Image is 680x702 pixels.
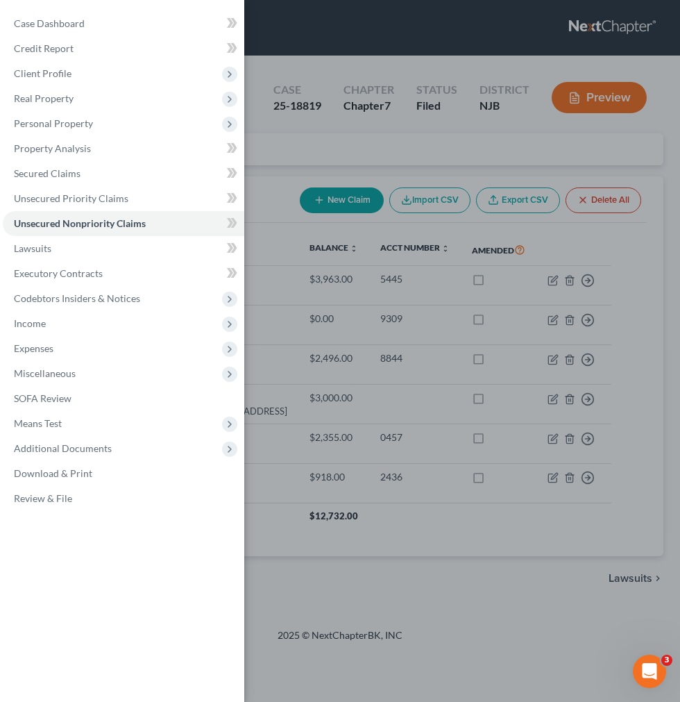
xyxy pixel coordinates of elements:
[14,492,72,504] span: Review & File
[14,117,93,129] span: Personal Property
[14,92,74,104] span: Real Property
[14,292,140,304] span: Codebtors Insiders & Notices
[3,11,244,36] a: Case Dashboard
[3,136,244,161] a: Property Analysis
[14,167,80,179] span: Secured Claims
[14,317,46,329] span: Income
[14,142,91,154] span: Property Analysis
[14,17,85,29] span: Case Dashboard
[3,36,244,61] a: Credit Report
[3,386,244,411] a: SOFA Review
[14,417,62,429] span: Means Test
[14,342,53,354] span: Expenses
[3,261,244,286] a: Executory Contracts
[14,442,112,454] span: Additional Documents
[14,192,128,204] span: Unsecured Priority Claims
[14,242,51,254] span: Lawsuits
[14,467,92,479] span: Download & Print
[633,655,666,688] iframe: Intercom live chat
[14,392,71,404] span: SOFA Review
[3,161,244,186] a: Secured Claims
[14,67,71,79] span: Client Profile
[3,211,244,236] a: Unsecured Nonpriority Claims
[14,42,74,54] span: Credit Report
[3,236,244,261] a: Lawsuits
[14,217,146,229] span: Unsecured Nonpriority Claims
[3,486,244,511] a: Review & File
[3,461,244,486] a: Download & Print
[14,367,76,379] span: Miscellaneous
[14,267,103,279] span: Executory Contracts
[661,655,672,666] span: 3
[3,186,244,211] a: Unsecured Priority Claims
